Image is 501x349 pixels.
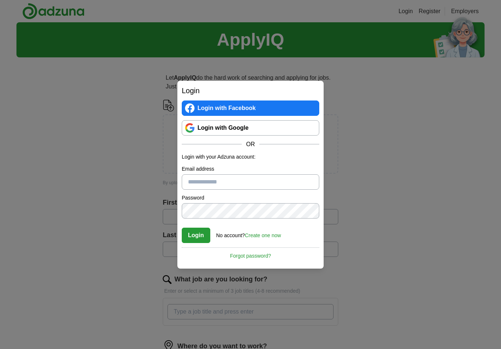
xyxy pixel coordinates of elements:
a: Login with Google [182,120,319,136]
p: Login with your Adzuna account: [182,153,319,161]
span: OR [242,140,259,149]
label: Email address [182,165,319,173]
h2: Login [182,85,319,96]
label: Password [182,194,319,202]
button: Login [182,228,210,243]
a: Login with Facebook [182,100,319,116]
a: Forgot password? [182,247,319,260]
a: Create one now [245,232,281,238]
div: No account? [216,227,281,239]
